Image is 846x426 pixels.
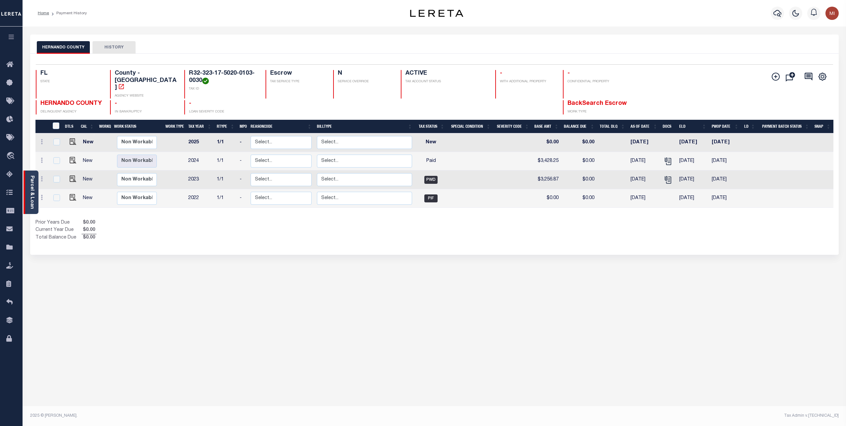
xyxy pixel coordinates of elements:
td: 1/1 [214,152,237,171]
td: 2024 [186,152,214,171]
td: [DATE] [677,189,709,208]
th: &nbsp; [48,120,62,133]
td: 2023 [186,171,214,189]
span: PWD [424,176,438,184]
img: logo-dark.svg [410,10,463,17]
td: Total Balance Due [35,234,82,241]
th: Tax Status: activate to sort column ascending [415,120,447,133]
h4: R32-323-17-5020-0103-0030 [189,70,257,84]
a: Parcel & Loan [30,176,34,209]
p: TAX SERVICE TYPE [270,79,325,84]
button: HERNANDO COUNTY [37,41,90,54]
button: HISTORY [92,41,136,54]
h4: Escrow [270,70,325,77]
i: travel_explore [6,152,17,161]
td: [DATE] [628,133,660,152]
td: [DATE] [709,189,742,208]
td: $0.00 [532,189,561,208]
th: Severity Code: activate to sort column ascending [493,120,532,133]
td: - [237,133,248,152]
a: Home [38,11,49,15]
th: Base Amt: activate to sort column ascending [532,120,561,133]
td: - [237,189,248,208]
th: DTLS [62,120,78,133]
td: - [237,152,248,171]
img: svg+xml;base64,PHN2ZyB4bWxucz0iaHR0cDovL3d3dy53My5vcmcvMjAwMC9zdmciIHBvaW50ZXItZXZlbnRzPSJub25lIi... [825,7,839,20]
span: - [115,101,117,106]
h4: County - [GEOGRAPHIC_DATA] [115,70,176,92]
p: SERVICE OVERRIDE [338,79,393,84]
td: [DATE] [677,152,709,171]
td: [DATE] [677,171,709,189]
td: $0.00 [561,133,597,152]
span: $0.00 [82,219,96,227]
td: New [80,171,99,189]
td: [DATE] [709,171,742,189]
td: 1/1 [214,133,237,152]
p: IN BANKRUPTCY [115,109,176,114]
td: - [237,171,248,189]
td: New [80,189,99,208]
p: TAX ID [189,87,257,92]
span: - [568,70,570,76]
td: [DATE] [709,133,742,152]
span: BackSearch Escrow [568,101,627,106]
th: &nbsp;&nbsp;&nbsp;&nbsp;&nbsp;&nbsp;&nbsp;&nbsp;&nbsp;&nbsp; [35,120,49,133]
th: Work Status [111,120,158,133]
th: Tax Year: activate to sort column ascending [186,120,214,133]
td: $3,256.87 [532,171,561,189]
th: ReasonCode: activate to sort column ascending [248,120,314,133]
td: $0.00 [532,133,561,152]
td: $0.00 [561,171,597,189]
td: 2025 [186,133,214,152]
th: CAL: activate to sort column ascending [78,120,96,133]
td: New [80,152,99,171]
th: MPO [237,120,248,133]
td: [DATE] [709,152,742,171]
td: [DATE] [628,171,660,189]
td: $0.00 [561,189,597,208]
td: [DATE] [628,189,660,208]
td: Prior Years Due [35,219,82,227]
p: AGENCY WEBSITE [115,94,176,99]
span: HERNANDO COUNTY [40,101,102,106]
p: LOAN SEVERITY CODE [189,109,257,114]
th: SNAP: activate to sort column ascending [812,120,833,133]
td: New [415,133,447,152]
th: Work Type [163,120,185,133]
td: $0.00 [561,152,597,171]
h4: ACTIVE [405,70,487,77]
th: Total DLQ: activate to sort column ascending [597,120,628,133]
td: Paid [415,152,447,171]
li: Payment History [49,10,87,16]
th: Payment Batch Status: activate to sort column ascending [758,120,812,133]
span: $0.00 [82,234,96,242]
th: PWOP Date: activate to sort column ascending [709,120,742,133]
th: Special Condition: activate to sort column ascending [447,120,493,133]
p: TAX ACCOUNT STATUS [405,79,487,84]
p: WORK TYPE [568,109,629,114]
th: BillType: activate to sort column ascending [314,120,415,133]
th: RType: activate to sort column ascending [214,120,237,133]
p: WITH ADDITIONAL PROPERTY [500,79,555,84]
h4: FL [40,70,102,77]
td: Current Year Due [35,227,82,234]
th: LD: activate to sort column ascending [741,120,758,133]
span: PIF [424,194,438,202]
p: STATE [40,79,102,84]
p: DELINQUENT AGENCY [40,109,102,114]
th: Docs [660,120,677,133]
td: New [80,133,99,152]
p: CONFIDENTIAL PROPERTY [568,79,629,84]
td: [DATE] [628,152,660,171]
td: 1/1 [214,189,237,208]
th: WorkQ [96,120,111,133]
td: $3,428.25 [532,152,561,171]
span: - [189,101,191,106]
th: ELD: activate to sort column ascending [677,120,709,133]
span: - [500,70,502,76]
td: 2022 [186,189,214,208]
th: As of Date: activate to sort column ascending [628,120,660,133]
td: 1/1 [214,171,237,189]
h4: N [338,70,393,77]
